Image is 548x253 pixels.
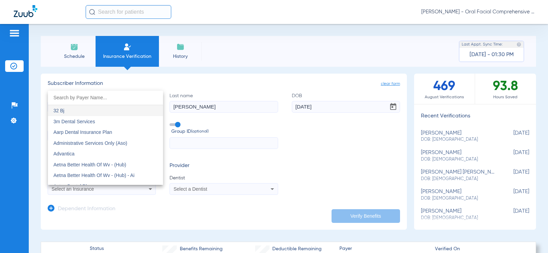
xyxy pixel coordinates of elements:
span: Aetna Dental Plans [53,184,95,189]
span: Aetna Better Health Of Wv - (Hub) - Ai [53,173,135,178]
input: dropdown search [48,91,163,105]
span: Aarp Dental Insurance Plan [53,129,112,135]
span: Administrative Services Only (Aso) [53,140,127,146]
iframe: Chat Widget [514,220,548,253]
span: 3m Dental Services [53,119,95,124]
span: 32 Bj [53,108,64,113]
span: Advantica [53,151,74,156]
span: Aetna Better Health Of Wv - (Hub) [53,162,126,167]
